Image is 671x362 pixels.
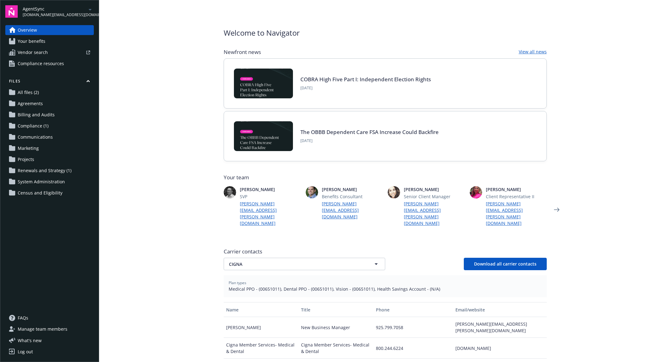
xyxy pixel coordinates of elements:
a: Marketing [5,143,94,153]
span: Compliance resources [18,59,64,69]
a: Census and Eligibility [5,188,94,198]
button: AgentSync[DOMAIN_NAME][EMAIL_ADDRESS][DOMAIN_NAME]arrowDropDown [23,5,94,18]
a: Compliance resources [5,59,94,69]
div: Name [226,306,296,313]
span: Carrier contacts [224,248,547,255]
a: Agreements [5,99,94,109]
span: [DOMAIN_NAME][EMAIL_ADDRESS][DOMAIN_NAME] [23,12,86,18]
a: Compliance (1) [5,121,94,131]
span: Newfront news [224,48,261,56]
div: New Business Manager [299,317,373,338]
span: [PERSON_NAME] [404,186,465,193]
a: Billing and Audits [5,110,94,120]
div: Log out [18,347,33,357]
span: [DATE] [300,85,431,91]
span: Manage team members [18,324,67,334]
span: Welcome to Navigator [224,27,300,38]
a: Next [552,205,562,215]
span: Census and Eligibility [18,188,62,198]
a: COBRA High Five Part I: Independent Election Rights [300,76,431,83]
span: Renewals and Strategy (1) [18,166,71,176]
div: Title [301,306,371,313]
a: [PERSON_NAME][EMAIL_ADDRESS][PERSON_NAME][DOMAIN_NAME] [240,200,301,226]
span: Projects [18,154,34,164]
a: [PERSON_NAME][EMAIL_ADDRESS][PERSON_NAME][DOMAIN_NAME] [404,200,465,226]
span: Senior Client Manager [404,193,465,200]
span: Marketing [18,143,39,153]
div: [PERSON_NAME] [224,317,299,338]
div: 925.799.7058 [373,317,453,338]
img: photo [224,186,236,199]
img: BLOG-Card Image - Compliance - COBRA High Five Pt 1 07-18-25.jpg [234,69,293,98]
span: All files (2) [18,87,39,97]
a: Projects [5,154,94,164]
a: Renewals and Strategy (1) [5,166,94,176]
button: Name [224,302,299,317]
img: photo [388,186,400,199]
button: Files [5,78,94,86]
img: photo [470,186,482,199]
img: photo [306,186,318,199]
a: [PERSON_NAME][EMAIL_ADDRESS][PERSON_NAME][DOMAIN_NAME] [486,200,547,226]
button: Email/website [453,302,546,317]
a: Overview [5,25,94,35]
span: SVP [240,193,301,200]
a: arrowDropDown [86,6,94,13]
button: CIGNA [224,258,385,270]
span: Your team [224,174,547,181]
a: View all news [519,48,547,56]
a: [PERSON_NAME][EMAIL_ADDRESS][DOMAIN_NAME] [322,200,383,220]
div: Cigna Member Services- Medical & Dental [299,338,373,359]
span: AgentSync [23,6,86,12]
a: The OBBB Dependent Care FSA Increase Could Backfire [300,128,439,136]
span: Benefits Consultant [322,193,383,200]
span: Medical PPO - (00651011), Dental PPO - (00651011), Vision - (00651011), Health Savings Account - ... [229,286,542,292]
a: System Administration [5,177,94,187]
span: Compliance (1) [18,121,48,131]
span: [PERSON_NAME] [240,186,301,193]
span: CIGNA [229,261,358,267]
span: What ' s new [18,337,42,344]
a: Vendor search [5,47,94,57]
button: Title [299,302,373,317]
span: Communications [18,132,53,142]
span: Download all carrier contacts [474,261,536,267]
button: Download all carrier contacts [464,258,547,270]
a: Communications [5,132,94,142]
span: Plan types [229,280,542,286]
span: System Administration [18,177,65,187]
span: Agreements [18,99,43,109]
div: [DOMAIN_NAME] [453,338,546,359]
a: Manage team members [5,324,94,334]
span: Client Representative II [486,193,547,200]
a: Your benefits [5,36,94,46]
span: [PERSON_NAME] [486,186,547,193]
button: What's new [5,337,52,344]
span: [PERSON_NAME] [322,186,383,193]
a: All files (2) [5,87,94,97]
span: FAQs [18,313,28,323]
div: Email/website [455,306,544,313]
span: [DATE] [300,138,439,144]
img: navigator-logo.svg [5,5,18,18]
div: Phone [376,306,450,313]
div: [PERSON_NAME][EMAIL_ADDRESS][PERSON_NAME][DOMAIN_NAME] [453,317,546,338]
img: BLOG-Card Image - Compliance - OBBB Dep Care FSA - 08-01-25.jpg [234,121,293,151]
span: Overview [18,25,37,35]
a: FAQs [5,313,94,323]
span: Vendor search [18,47,48,57]
span: Your benefits [18,36,45,46]
div: 800.244.6224 [373,338,453,359]
div: Cigna Member Services- Medical & Dental [224,338,299,359]
span: Billing and Audits [18,110,55,120]
button: Phone [373,302,453,317]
